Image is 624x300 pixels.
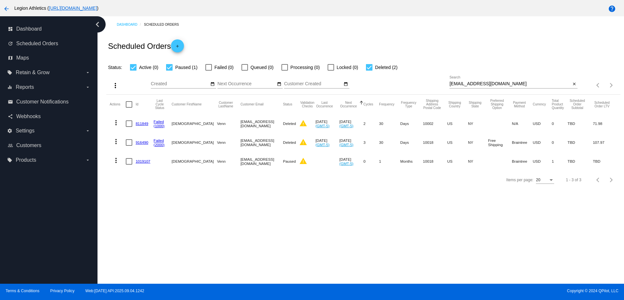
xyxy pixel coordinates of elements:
[8,53,90,63] a: map Maps
[447,114,468,133] mat-cell: US
[468,101,482,108] button: Change sorting for ShippingState
[512,133,533,152] mat-cell: Braintree
[316,133,340,152] mat-cell: [DATE]
[108,39,184,52] h2: Scheduled Orders
[49,6,97,11] a: [URL][DOMAIN_NAME]
[283,121,296,126] span: Deleted
[593,133,617,152] mat-cell: 107.97
[379,102,394,106] button: Change sorting for Frequency
[468,152,488,171] mat-cell: NY
[7,70,12,75] i: local_offer
[488,99,506,110] button: Change sorting for PreferredShippingOption
[175,63,197,71] span: Paused (1)
[379,114,400,133] mat-cell: 30
[400,133,423,152] mat-cell: Days
[316,101,334,108] button: Change sorting for LastOccurrenceUtc
[299,95,316,114] mat-header-cell: Validation Checks
[251,63,274,71] span: Queued (0)
[172,114,217,133] mat-cell: [DEMOGRAPHIC_DATA]
[488,133,512,152] mat-cell: Free Shipping
[7,128,12,133] i: settings
[423,114,447,133] mat-cell: 10002
[552,152,568,171] mat-cell: 1
[85,85,90,90] i: arrow_drop_down
[339,161,353,166] a: (GMT-5)
[447,152,468,171] mat-cell: US
[449,81,571,87] input: Search
[423,99,441,110] button: Change sorting for ShippingPostcode
[567,99,587,110] button: Change sorting for Subtotal
[136,159,150,163] a: 1019107
[85,157,90,163] i: arrow_drop_down
[8,111,90,122] a: share Webhooks
[117,20,144,30] a: Dashboard
[283,140,296,144] span: Deleted
[447,101,462,108] button: Change sorting for ShippingCountry
[214,63,234,71] span: Failed (0)
[608,5,616,13] mat-icon: help
[512,101,527,108] button: Change sorting for PaymentMethod.Type
[363,152,379,171] mat-cell: 0
[8,143,13,148] i: people_outline
[16,114,41,119] span: Webhooks
[344,82,348,87] mat-icon: date_range
[8,41,13,46] i: update
[337,63,358,71] span: Locked (0)
[8,97,90,107] a: email Customer Notifications
[506,178,533,182] div: Items per page:
[240,114,283,133] mat-cell: [EMAIL_ADDRESS][DOMAIN_NAME]
[533,133,552,152] mat-cell: USD
[468,133,488,152] mat-cell: NY
[16,99,69,105] span: Customer Notifications
[16,55,29,61] span: Maps
[468,114,488,133] mat-cell: NY
[85,289,144,293] a: Web:[DATE] API:2025.09.04.1242
[536,178,540,182] span: 20
[566,178,581,182] div: 1 - 3 of 3
[284,81,343,87] input: Customer Created
[8,114,13,119] i: share
[217,114,240,133] mat-cell: Venn
[154,143,165,147] a: (2000)
[92,19,103,30] i: chevron_left
[400,152,423,171] mat-cell: Months
[16,157,36,163] span: Products
[363,133,379,152] mat-cell: 3
[363,102,373,106] button: Change sorting for Cycles
[85,128,90,133] i: arrow_drop_down
[593,101,611,108] button: Change sorting for LifetimeValue
[571,81,578,88] button: Clear
[240,102,264,106] button: Change sorting for CustomerEmail
[154,124,165,128] a: (1000)
[552,133,568,152] mat-cell: 0
[339,124,353,128] a: (GMT-5)
[16,143,41,148] span: Customers
[299,138,307,146] mat-icon: warning
[14,6,98,11] span: Legion Athletics ( )
[592,173,605,186] button: Previous page
[8,140,90,151] a: people_outline Customers
[339,114,363,133] mat-cell: [DATE]
[217,81,276,87] input: Next Occurrence
[240,133,283,152] mat-cell: [EMAIL_ADDRESS][DOMAIN_NAME]
[316,114,340,133] mat-cell: [DATE]
[567,152,593,171] mat-cell: TBD
[299,119,307,127] mat-icon: warning
[291,63,320,71] span: Processing (0)
[172,133,217,152] mat-cell: [DEMOGRAPHIC_DATA]
[552,95,568,114] mat-header-cell: Total Product Quantity
[8,55,13,61] i: map
[136,121,148,126] a: 811849
[316,143,330,147] a: (GMT-5)
[111,82,119,89] mat-icon: more_vert
[85,70,90,75] i: arrow_drop_down
[6,289,39,293] a: Terms & Conditions
[110,95,126,114] mat-header-cell: Actions
[533,152,552,171] mat-cell: USD
[299,157,307,165] mat-icon: warning
[572,82,577,87] mat-icon: close
[144,20,185,30] a: Scheduled Orders
[3,5,10,13] mat-icon: arrow_back
[512,114,533,133] mat-cell: N/A
[16,70,49,75] span: Retain & Grow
